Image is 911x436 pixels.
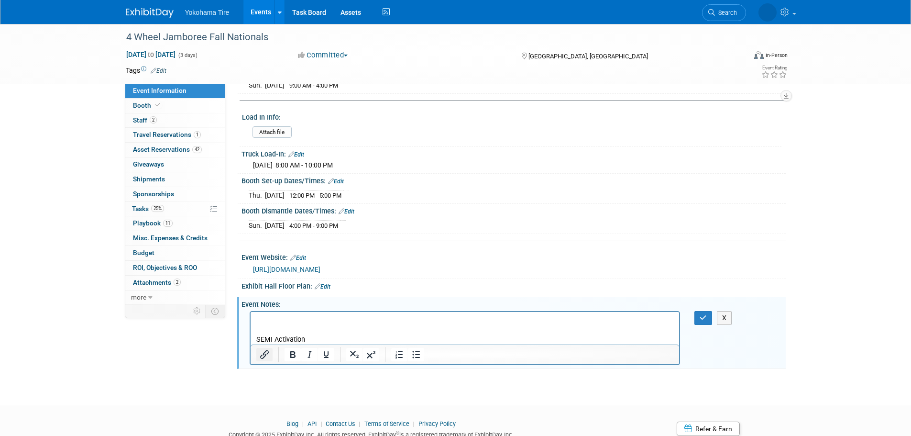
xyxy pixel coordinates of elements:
a: Edit [151,67,166,74]
div: Booth Dismantle Dates/Times: [241,204,786,216]
button: Underline [318,348,334,361]
span: 42 [192,146,202,153]
div: Booth Set-up Dates/Times: [241,174,786,186]
a: Blog [286,420,298,427]
span: Travel Reservations [133,131,201,138]
a: Terms of Service [364,420,409,427]
a: Booth [125,99,225,113]
span: Attachments [133,279,181,286]
td: [DATE] [265,190,285,200]
span: [GEOGRAPHIC_DATA], [GEOGRAPHIC_DATA] [528,53,648,60]
span: Event Information [133,87,187,94]
img: GEOFF DUNIVIN [758,3,777,22]
span: Giveaways [133,160,164,168]
a: ROI, Objectives & ROO [125,261,225,275]
img: ExhibitDay [126,8,174,18]
a: Privacy Policy [418,420,456,427]
span: | [300,420,306,427]
a: API [307,420,317,427]
div: Truck Load-In: [241,147,786,159]
button: Italic [301,348,318,361]
div: In-Person [765,52,788,59]
a: Refer & Earn [677,422,740,436]
div: Load In Info: [242,110,781,122]
button: Superscript [363,348,379,361]
div: Event Format [690,50,788,64]
span: 9:00 AM - 4:00 PM [289,82,338,89]
span: (3 days) [177,52,198,58]
a: Tasks25% [125,202,225,216]
span: Budget [133,249,154,257]
a: Budget [125,246,225,260]
a: Playbook11 [125,216,225,231]
span: Search [715,9,737,16]
a: Attachments2 [125,276,225,290]
a: Edit [328,178,344,185]
span: Shipments [133,175,165,183]
span: | [411,420,417,427]
span: Booth [133,101,162,109]
a: Misc. Expenses & Credits [125,231,225,246]
a: Edit [290,255,306,261]
span: Tasks [132,205,164,212]
div: Event Rating [761,66,787,70]
button: Numbered list [391,348,407,361]
span: 25% [151,205,164,212]
span: 12:00 PM - 5:00 PM [289,192,341,199]
span: 11 [163,220,173,227]
span: [DATE] [DATE] [126,50,176,59]
span: Yokohama Tire [185,9,230,16]
td: Personalize Event Tab Strip [189,305,206,317]
span: ROI, Objectives & ROO [133,264,197,271]
div: 4 Wheel Jamboree Fall Nationals [123,29,732,46]
div: Event Website: [241,250,786,263]
span: 2 [150,116,157,123]
a: Contact Us [326,420,355,427]
a: Edit [339,208,354,215]
span: 2 [174,279,181,286]
td: Sun. [249,80,265,90]
a: Search [702,4,746,21]
span: more [131,293,146,301]
span: 1 [194,131,201,138]
span: Playbook [133,219,173,227]
a: [URL][DOMAIN_NAME] [253,266,320,273]
div: Exhibit Hall Floor Plan: [241,279,786,291]
td: Thu. [249,190,265,200]
td: [DATE] [265,80,285,90]
a: Sponsorships [125,187,225,201]
a: Travel Reservations1 [125,128,225,142]
td: Toggle Event Tabs [205,305,225,317]
sup: ® [396,430,399,436]
td: Sun. [249,220,265,230]
span: | [357,420,363,427]
td: Tags [126,66,166,75]
a: Event Information [125,84,225,98]
span: Misc. Expenses & Credits [133,234,208,242]
a: Edit [315,283,330,290]
span: Asset Reservations [133,145,202,153]
a: Staff2 [125,113,225,128]
i: Booth reservation complete [155,102,160,108]
span: Staff [133,116,157,124]
iframe: Rich Text Area [251,312,680,345]
button: Subscript [346,348,362,361]
td: [DATE] [265,220,285,230]
button: X [717,311,732,325]
span: [DATE] 8:00 AM - 10:00 PM [253,161,333,169]
span: Sponsorships [133,190,174,198]
a: more [125,291,225,305]
div: Event Notes: [241,297,786,309]
a: Giveaways [125,157,225,172]
a: Asset Reservations42 [125,143,225,157]
span: to [146,51,155,58]
button: Committed [295,50,351,60]
a: Shipments [125,172,225,187]
button: Insert/edit link [256,348,273,361]
img: Format-Inperson.png [754,51,764,59]
button: Bold [285,348,301,361]
span: | [318,420,324,427]
span: 4:00 PM - 9:00 PM [289,222,338,229]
